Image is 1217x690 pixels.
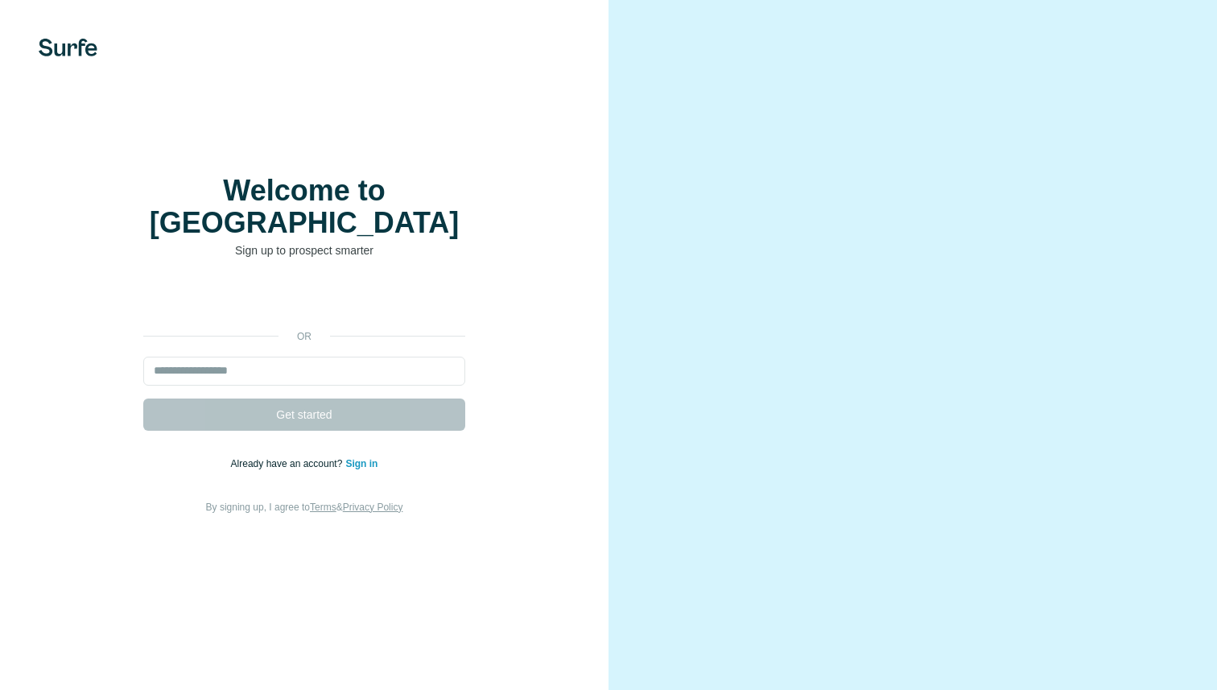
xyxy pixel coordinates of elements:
a: Sign in [345,458,377,469]
span: By signing up, I agree to & [206,502,403,513]
a: Terms [310,502,336,513]
p: Sign up to prospect smarter [143,242,465,258]
img: Surfe's logo [39,39,97,56]
span: Already have an account? [231,458,346,469]
a: Privacy Policy [343,502,403,513]
iframe: Sign in with Google Button [135,283,473,318]
p: or [278,329,330,344]
h1: Welcome to [GEOGRAPHIC_DATA] [143,175,465,239]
